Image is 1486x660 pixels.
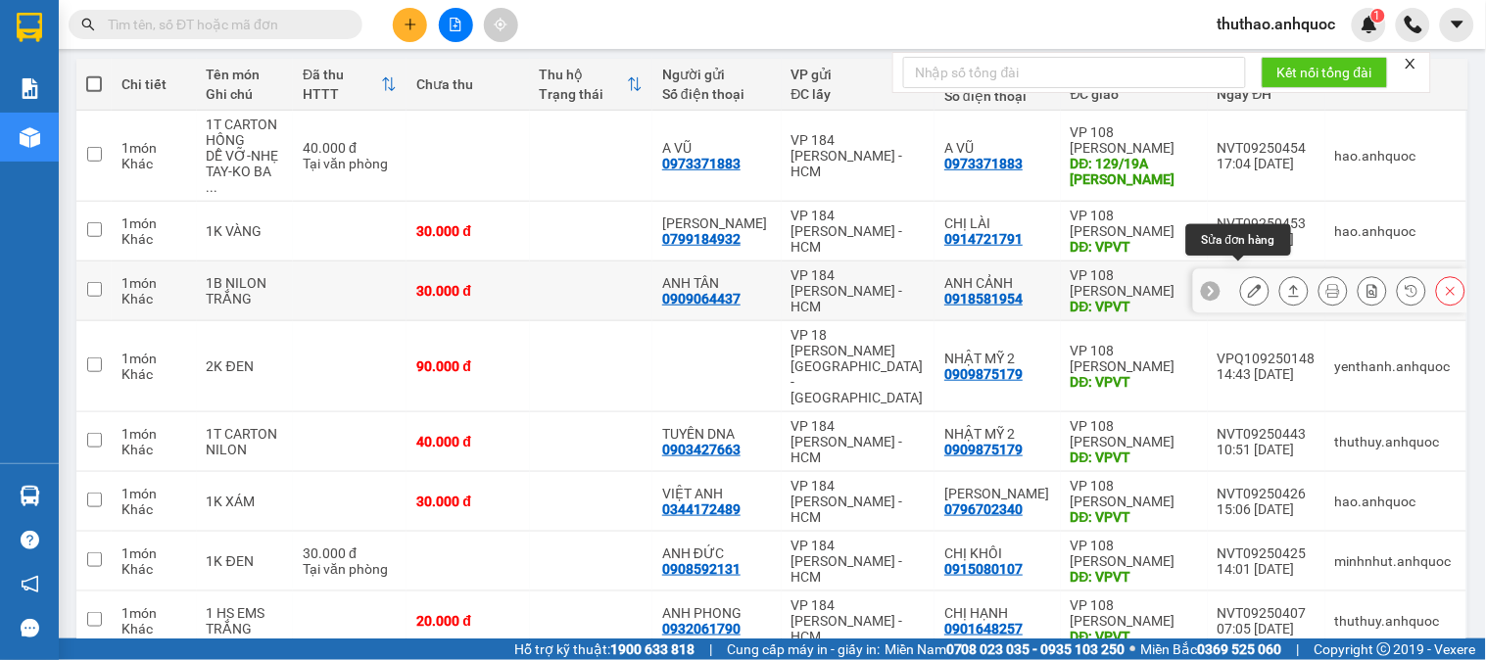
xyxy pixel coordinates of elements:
[1071,418,1198,449] div: VP 108 [PERSON_NAME]
[303,561,397,577] div: Tại văn phòng
[791,478,926,525] div: VP 184 [PERSON_NAME] - HCM
[121,140,187,156] div: 1 món
[207,86,284,102] div: Ghi chú
[662,215,772,231] div: KIM ANH
[944,351,1051,366] div: NHẬT MỸ 2
[121,366,187,382] div: Khác
[944,275,1051,291] div: ANH CẢNH
[121,76,187,92] div: Chi tiết
[662,605,772,621] div: ANH PHONG
[207,358,284,374] div: 2K ĐEN
[944,291,1023,306] div: 0918581954
[1071,267,1198,299] div: VP 108 [PERSON_NAME]
[709,638,712,660] span: |
[727,638,880,660] span: Cung cấp máy in - giấy in:
[1218,605,1316,621] div: NVT09250407
[121,231,187,247] div: Khác
[494,18,507,31] span: aim
[1202,12,1352,36] span: thuthao.anhquoc
[1449,16,1466,33] span: caret-down
[662,231,741,247] div: 0799184932
[1335,494,1457,509] div: hao.anhquoc
[449,18,462,31] span: file-add
[1071,156,1198,187] div: DĐ: 129/19A PHAN CHU TRINH
[1218,366,1316,382] div: 14:43 [DATE]
[1404,57,1417,71] span: close
[21,619,39,637] span: message
[20,78,40,99] img: solution-icon
[121,621,187,636] div: Khác
[1440,8,1474,42] button: caret-down
[303,545,397,561] div: 30.000 đ
[1130,645,1136,653] span: ⚪️
[121,486,187,501] div: 1 món
[944,501,1023,517] div: 0796702340
[20,486,40,506] img: warehouse-icon
[293,59,407,111] th: Toggle SortBy
[484,8,518,42] button: aim
[944,486,1051,501] div: ANH BẢO
[1218,426,1316,442] div: NVT09250443
[1071,629,1198,644] div: DĐ: VPVT
[662,291,741,306] div: 0909064437
[944,156,1023,171] div: 0973371883
[1198,641,1282,657] strong: 0369 525 060
[662,486,772,501] div: VIỆT ANH
[416,223,519,239] div: 30.000 đ
[1071,124,1198,156] div: VP 108 [PERSON_NAME]
[1218,561,1316,577] div: 14:01 [DATE]
[303,86,381,102] div: HTTT
[944,442,1023,457] div: 0909875179
[946,641,1126,657] strong: 0708 023 035 - 0935 103 250
[782,59,935,111] th: Toggle SortBy
[1071,299,1198,314] div: DĐ: VPVT
[21,531,39,549] span: question-circle
[1071,478,1198,509] div: VP 108 [PERSON_NAME]
[1335,613,1457,629] div: thuthuy.anhquoc
[1335,434,1457,449] div: thuthuy.anhquoc
[1405,16,1422,33] img: phone-icon
[1218,215,1316,231] div: NVT09250453
[207,223,284,239] div: 1K VÀNG
[1335,223,1457,239] div: hao.anhquoc
[121,291,187,306] div: Khác
[1262,57,1388,88] button: Kết nối tổng đài
[1297,638,1300,660] span: |
[20,127,40,148] img: warehouse-icon
[1218,621,1316,636] div: 07:05 [DATE]
[121,442,187,457] div: Khác
[530,59,652,111] th: Toggle SortBy
[662,426,772,442] div: TUYÊN DNA
[1335,148,1457,164] div: hao.anhquoc
[303,140,397,156] div: 40.000 đ
[121,501,187,517] div: Khác
[121,545,187,561] div: 1 món
[1218,442,1316,457] div: 10:51 [DATE]
[416,76,519,92] div: Chưa thu
[121,215,187,231] div: 1 món
[1218,545,1316,561] div: NVT09250425
[791,327,926,405] div: VP 18 [PERSON_NAME][GEOGRAPHIC_DATA] - [GEOGRAPHIC_DATA]
[1071,374,1198,390] div: DĐ: VPVT
[903,57,1246,88] input: Nhập số tổng đài
[885,638,1126,660] span: Miền Nam
[1141,638,1282,660] span: Miền Bắc
[303,156,397,171] div: Tại văn phòng
[121,605,187,621] div: 1 món
[1071,239,1198,255] div: DĐ: VPVT
[662,67,772,82] div: Người gửi
[1071,343,1198,374] div: VP 108 [PERSON_NAME]
[1361,16,1378,33] img: icon-new-feature
[207,117,284,148] div: 1T CARTON HỒNG
[1335,553,1457,569] div: minhnhut.anhquoc
[1374,9,1381,23] span: 1
[662,442,741,457] div: 0903427663
[944,366,1023,382] div: 0909875179
[944,215,1051,231] div: CHỊ LÀI
[404,18,417,31] span: plus
[21,575,39,593] span: notification
[207,275,284,306] div: 1B NILON TRẮNG
[662,275,772,291] div: ANH TÂN
[207,426,284,457] div: 1T CARTON NILON
[1071,449,1198,465] div: DĐ: VPVT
